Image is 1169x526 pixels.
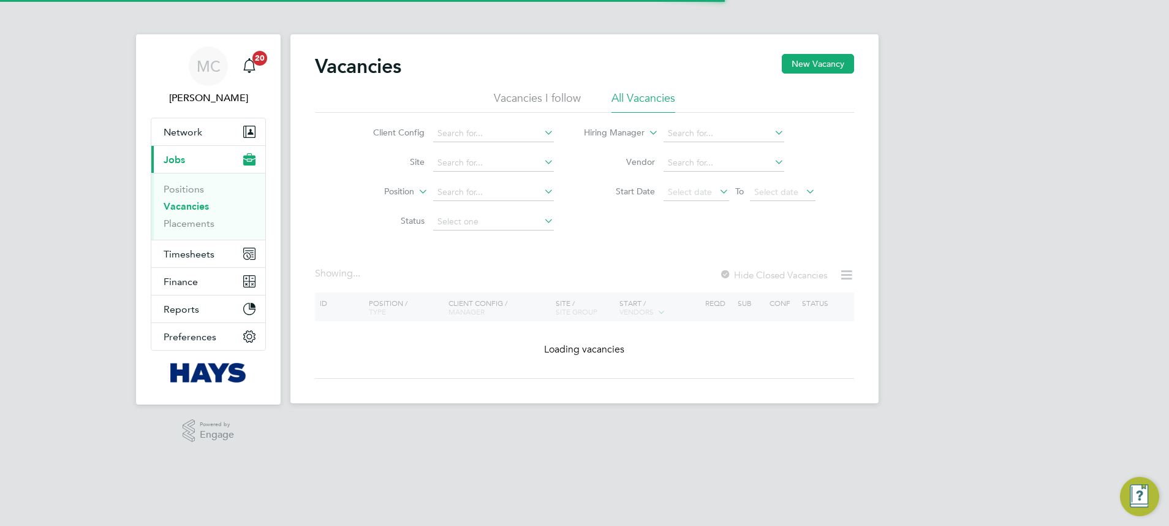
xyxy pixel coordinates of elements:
[164,303,199,315] span: Reports
[164,154,185,166] span: Jobs
[353,267,360,280] span: ...
[164,218,214,229] a: Placements
[151,47,266,105] a: MC[PERSON_NAME]
[200,419,234,430] span: Powered by
[183,419,235,443] a: Powered byEngage
[164,183,204,195] a: Positions
[782,54,854,74] button: New Vacancy
[574,127,645,139] label: Hiring Manager
[354,127,425,138] label: Client Config
[719,269,827,281] label: Hide Closed Vacancies
[151,323,265,350] button: Preferences
[354,215,425,226] label: Status
[584,186,655,197] label: Start Date
[732,183,747,199] span: To
[664,154,784,172] input: Search for...
[433,125,554,142] input: Search for...
[151,268,265,295] button: Finance
[164,200,209,212] a: Vacancies
[164,331,216,343] span: Preferences
[668,186,712,197] span: Select date
[315,54,401,78] h2: Vacancies
[164,276,198,288] span: Finance
[151,173,265,240] div: Jobs
[252,51,267,66] span: 20
[151,295,265,322] button: Reports
[315,267,363,280] div: Showing
[200,430,234,440] span: Engage
[354,156,425,167] label: Site
[151,240,265,267] button: Timesheets
[584,156,655,167] label: Vendor
[754,186,798,197] span: Select date
[433,184,554,201] input: Search for...
[151,118,265,145] button: Network
[170,363,247,383] img: hays-logo-retina.png
[151,91,266,105] span: Meg Castleton
[344,186,414,198] label: Position
[494,91,581,113] li: Vacancies I follow
[151,146,265,173] button: Jobs
[611,91,675,113] li: All Vacancies
[197,58,221,74] span: MC
[151,363,266,383] a: Go to home page
[237,47,262,86] a: 20
[664,125,784,142] input: Search for...
[1120,477,1159,516] button: Engage Resource Center
[433,154,554,172] input: Search for...
[164,248,214,260] span: Timesheets
[164,126,202,138] span: Network
[433,213,554,231] input: Select one
[136,34,281,405] nav: Main navigation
